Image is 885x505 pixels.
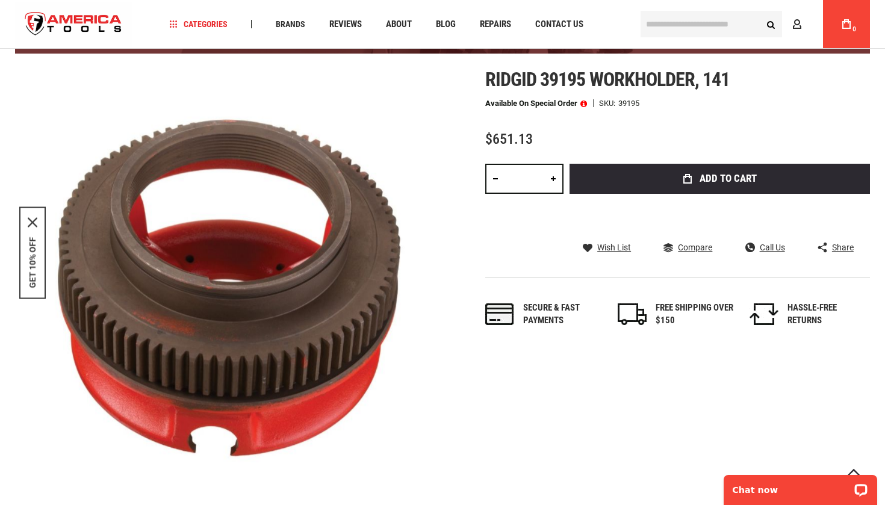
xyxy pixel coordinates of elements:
a: Repairs [474,16,517,33]
span: Call Us [760,243,785,252]
div: Secure & fast payments [523,302,601,327]
span: Contact Us [535,20,583,29]
a: Reviews [324,16,367,33]
a: Contact Us [530,16,589,33]
span: Ridgid 39195 workholder, 141 [485,68,730,91]
a: Brands [270,16,311,33]
span: Add to Cart [700,173,757,184]
span: 0 [852,26,856,33]
svg: close icon [28,217,37,227]
span: Blog [436,20,456,29]
a: Blog [430,16,461,33]
a: Wish List [583,242,631,253]
a: store logo [15,2,132,47]
a: Compare [663,242,712,253]
span: Brands [276,20,305,28]
iframe: LiveChat chat widget [716,467,885,505]
img: America Tools [15,2,132,47]
button: Add to Cart [570,164,870,194]
div: HASSLE-FREE RETURNS [787,302,866,327]
button: Close [28,217,37,227]
img: payments [485,303,514,325]
button: GET 10% OFF [28,237,37,288]
span: Compare [678,243,712,252]
span: Share [832,243,854,252]
a: Call Us [745,242,785,253]
strong: SKU [599,99,618,107]
a: About [380,16,417,33]
span: Repairs [480,20,511,29]
span: Wish List [597,243,631,252]
p: Available on Special Order [485,99,587,108]
div: 39195 [618,99,639,107]
span: About [386,20,412,29]
span: $651.13 [485,131,533,147]
span: Reviews [329,20,362,29]
span: Categories [170,20,228,28]
img: returns [750,303,778,325]
img: RIDGID 39195 WORKHOLDER, 141 [15,69,442,496]
iframe: Secure express checkout frame [567,197,872,232]
div: FREE SHIPPING OVER $150 [656,302,734,327]
button: Search [759,13,782,36]
img: shipping [618,303,647,325]
a: Categories [164,16,233,33]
